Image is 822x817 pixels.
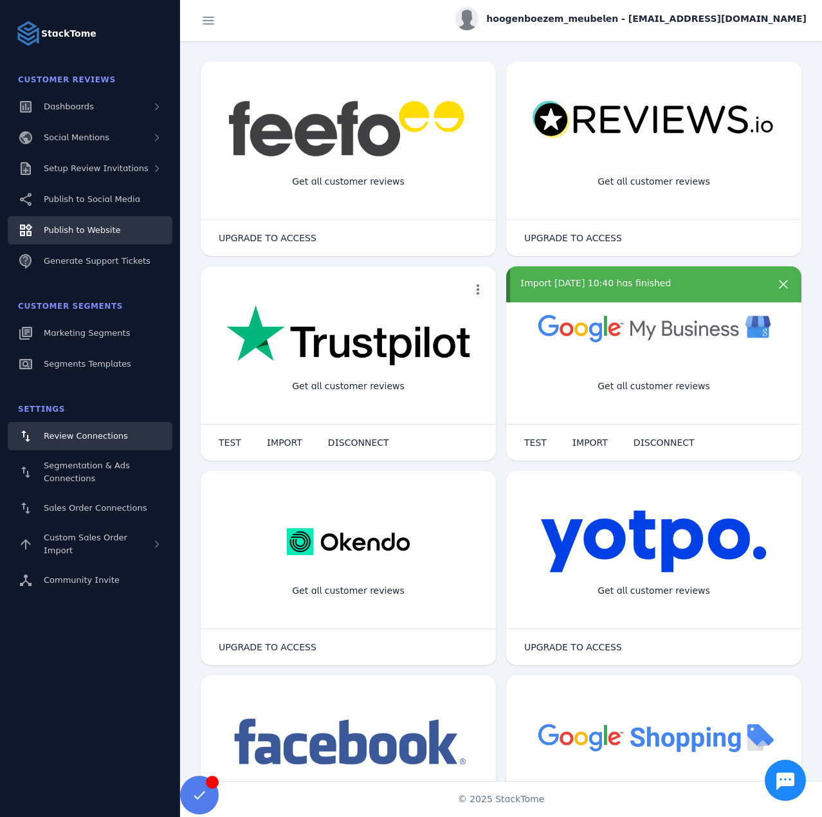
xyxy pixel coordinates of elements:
[8,494,172,522] a: Sales Order Connections
[282,369,415,403] div: Get all customer reviews
[219,438,241,447] span: TEST
[254,430,315,455] button: IMPORT
[511,225,635,251] button: UPGRADE TO ACCESS
[587,369,720,403] div: Get all customer reviews
[287,509,410,574] img: okendo.webp
[44,256,151,266] span: Generate Support Tickets
[511,634,635,660] button: UPGRADE TO ACCESS
[44,575,120,585] span: Community Invite
[44,503,147,513] span: Sales Order Connections
[540,509,767,574] img: yotpo.png
[511,430,560,455] button: TEST
[44,194,140,204] span: Publish to Social Media
[206,430,254,455] button: TEST
[315,430,402,455] button: DISCONNECT
[44,359,131,369] span: Segments Templates
[520,277,764,290] div: Import [DATE] 10:40 has finished
[44,102,94,111] span: Dashboards
[15,21,41,46] img: Logo image
[465,277,491,302] button: more
[8,216,172,244] a: Publish to Website
[8,453,172,491] a: Segmentation & Ads Connections
[560,430,621,455] button: IMPORT
[219,234,316,243] span: UPGRADE TO ACCESS
[8,247,172,275] a: Generate Support Tickets
[8,566,172,594] a: Community Invite
[44,163,149,173] span: Setup Review Invitations
[587,165,720,199] div: Get all customer reviews
[44,533,127,555] span: Custom Sales Order Import
[8,350,172,378] a: Segments Templates
[578,778,729,812] div: Import Products from Google
[8,319,172,347] a: Marketing Segments
[18,405,65,414] span: Settings
[524,438,547,447] span: TEST
[44,328,130,338] span: Marketing Segments
[44,431,128,441] span: Review Connections
[219,643,316,652] span: UPGRADE TO ACCESS
[282,574,415,608] div: Get all customer reviews
[771,277,796,302] button: more
[532,305,776,351] img: googlebusiness.png
[18,302,123,311] span: Customer Segments
[532,714,776,760] img: googleshopping.png
[41,27,96,41] strong: StackTome
[206,225,329,251] button: UPGRADE TO ACCESS
[634,438,695,447] span: DISCONNECT
[587,574,720,608] div: Get all customer reviews
[486,12,807,26] span: hoogenboezem_meubelen - [EMAIL_ADDRESS][DOMAIN_NAME]
[267,438,302,447] span: IMPORT
[44,133,109,142] span: Social Mentions
[328,438,389,447] span: DISCONNECT
[206,634,329,660] button: UPGRADE TO ACCESS
[8,185,172,214] a: Publish to Social Media
[572,438,608,447] span: IMPORT
[226,100,470,157] img: feefo.png
[8,422,172,450] a: Review Connections
[282,165,415,199] div: Get all customer reviews
[455,7,479,30] img: profile.jpg
[226,305,470,368] img: trustpilot.png
[44,461,130,483] span: Segmentation & Ads Connections
[226,714,470,771] img: facebook.png
[18,75,116,84] span: Customer Reviews
[524,643,622,652] span: UPGRADE TO ACCESS
[524,234,622,243] span: UPGRADE TO ACCESS
[621,430,708,455] button: DISCONNECT
[458,793,545,806] span: © 2025 StackTome
[455,7,807,30] button: hoogenboezem_meubelen - [EMAIL_ADDRESS][DOMAIN_NAME]
[532,100,776,140] img: reviewsio.svg
[44,225,120,235] span: Publish to Website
